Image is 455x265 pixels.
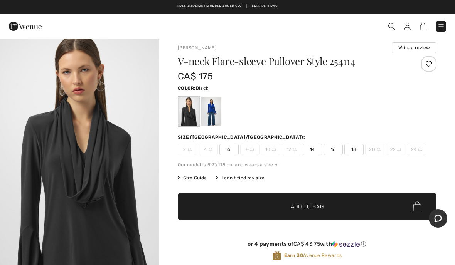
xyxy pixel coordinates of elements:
[377,148,381,151] img: ring-m.svg
[437,23,445,30] img: Menu
[201,97,221,126] div: Royal Sapphire 163
[246,4,247,9] span: |
[178,174,207,181] span: Size Guide
[209,148,212,151] img: ring-m.svg
[196,86,209,91] span: Black
[177,4,242,9] a: Free shipping on orders over $99
[178,144,197,155] span: 2
[9,18,42,34] img: 1ère Avenue
[178,241,436,250] div: or 4 payments ofCA$ 43.75withSezzle Click to learn more about Sezzle
[344,144,364,155] span: 18
[413,201,421,211] img: Bag.svg
[250,148,254,151] img: ring-m.svg
[216,174,265,181] div: I can't find my size
[303,144,322,155] span: 14
[9,22,42,29] a: 1ère Avenue
[188,148,192,151] img: ring-m.svg
[178,45,216,50] a: [PERSON_NAME]
[332,241,360,248] img: Sezzle
[199,144,218,155] span: 4
[240,144,260,155] span: 8
[291,203,324,211] span: Add to Bag
[261,144,280,155] span: 10
[365,144,384,155] span: 20
[219,144,239,155] span: 6
[178,71,213,82] span: CA$ 175
[420,23,426,30] img: Shopping Bag
[404,23,411,30] img: My Info
[386,144,405,155] span: 22
[178,86,196,91] span: Color:
[418,148,422,151] img: ring-m.svg
[429,209,447,228] iframe: Opens a widget where you can chat to one of our agents
[293,148,297,151] img: ring-m.svg
[273,250,281,261] img: Avenue Rewards
[407,144,426,155] span: 24
[178,56,393,66] h1: V-neck Flare-sleeve Pullover Style 254114
[392,42,436,53] button: Write a review
[178,134,307,141] div: Size ([GEOGRAPHIC_DATA]/[GEOGRAPHIC_DATA]):
[282,144,301,155] span: 12
[272,148,276,151] img: ring-m.svg
[397,148,401,151] img: ring-m.svg
[284,253,303,258] strong: Earn 30
[293,241,320,247] span: CA$ 43.75
[178,161,436,168] div: Our model is 5'9"/175 cm and wears a size 6.
[178,193,436,220] button: Add to Bag
[284,252,342,259] span: Avenue Rewards
[178,241,436,248] div: or 4 payments of with
[179,97,199,126] div: Black
[324,144,343,155] span: 16
[388,23,395,30] img: Search
[252,4,278,9] a: Free Returns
